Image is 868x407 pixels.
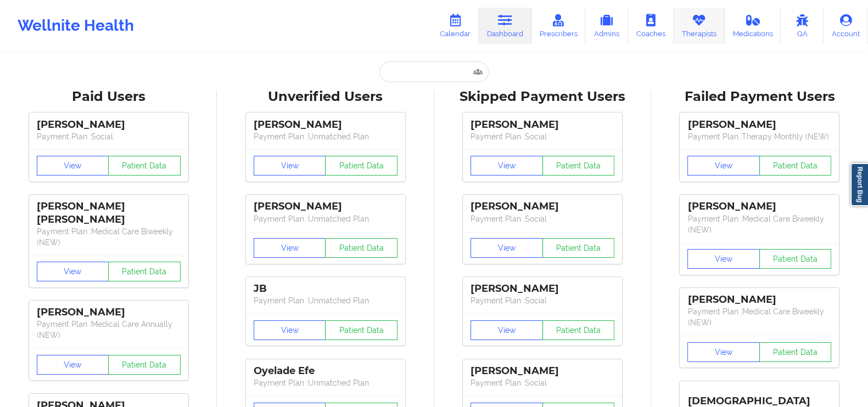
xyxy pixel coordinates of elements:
button: Patient Data [325,320,397,340]
button: Patient Data [325,156,397,176]
a: Account [824,8,868,44]
button: Patient Data [542,238,615,258]
button: View [687,342,760,362]
button: View [254,320,326,340]
a: QA [781,8,824,44]
a: Therapists [674,8,725,44]
p: Payment Plan : Medical Care Biweekly (NEW) [687,213,831,235]
p: Payment Plan : Social [471,295,614,306]
div: [PERSON_NAME] [687,293,831,306]
button: Patient Data [759,249,832,269]
p: Payment Plan : Medical Care Biweekly (NEW) [37,226,181,248]
div: Failed Payment Users [659,88,860,105]
button: View [37,262,109,281]
button: Patient Data [108,262,181,281]
div: [PERSON_NAME] [471,118,614,131]
div: [PERSON_NAME] [471,282,614,295]
button: View [471,156,543,176]
button: Patient Data [325,238,397,258]
div: [PERSON_NAME] [37,306,181,319]
p: Payment Plan : Unmatched Plan [254,131,397,142]
button: Patient Data [542,320,615,340]
p: Payment Plan : Unmatched Plan [254,213,397,224]
button: View [254,238,326,258]
p: Payment Plan : Medical Care Biweekly (NEW) [687,306,831,328]
p: Payment Plan : Unmatched Plan [254,377,397,388]
button: View [471,238,543,258]
button: View [254,156,326,176]
button: Patient Data [759,342,832,362]
a: Calendar [432,8,479,44]
button: View [471,320,543,340]
p: Payment Plan : Social [471,377,614,388]
div: [PERSON_NAME] [254,200,397,213]
div: [PERSON_NAME] [471,200,614,213]
button: Patient Data [759,156,832,176]
a: Medications [725,8,781,44]
div: [PERSON_NAME] [37,118,181,131]
p: Payment Plan : Social [471,131,614,142]
a: Dashboard [479,8,531,44]
button: View [37,355,109,375]
a: Report Bug [850,163,868,206]
p: Payment Plan : Medical Care Annually (NEW) [37,319,181,341]
p: Payment Plan : Social [471,213,614,224]
button: Patient Data [108,156,181,176]
div: [PERSON_NAME] [687,200,831,213]
button: Patient Data [542,156,615,176]
div: Paid Users [8,88,209,105]
button: View [687,249,760,269]
a: Prescribers [531,8,586,44]
a: Coaches [628,8,674,44]
button: Patient Data [108,355,181,375]
button: View [687,156,760,176]
div: [PERSON_NAME] [471,365,614,377]
div: Skipped Payment Users [442,88,643,105]
div: [PERSON_NAME] [PERSON_NAME] [37,200,181,225]
div: [PERSON_NAME] [687,118,831,131]
p: Payment Plan : Social [37,131,181,142]
div: Oyelade Efe [254,365,397,377]
div: [PERSON_NAME] [254,118,397,131]
p: Payment Plan : Therapy Monthly (NEW) [687,131,831,142]
button: View [37,156,109,176]
a: Admins [585,8,628,44]
div: Unverified Users [225,88,426,105]
div: JB [254,282,397,295]
p: Payment Plan : Unmatched Plan [254,295,397,306]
